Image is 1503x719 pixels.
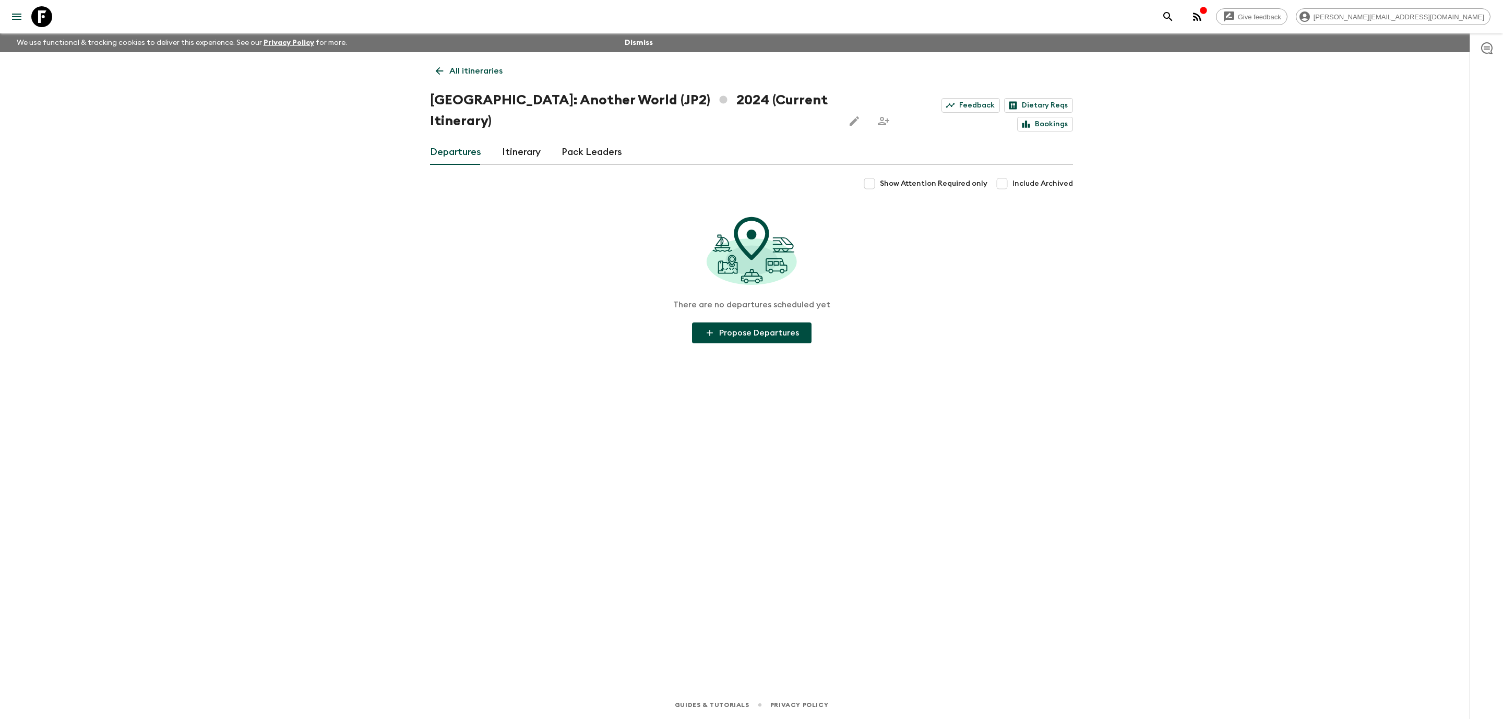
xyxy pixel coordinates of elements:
a: Departures [430,140,481,165]
span: [PERSON_NAME][EMAIL_ADDRESS][DOMAIN_NAME] [1308,13,1490,21]
a: Pack Leaders [562,140,622,165]
div: [PERSON_NAME][EMAIL_ADDRESS][DOMAIN_NAME] [1296,8,1490,25]
a: Privacy Policy [264,39,314,46]
button: menu [6,6,27,27]
button: Edit this itinerary [844,111,865,131]
p: There are no departures scheduled yet [673,299,830,310]
p: We use functional & tracking cookies to deliver this experience. See our for more. [13,33,351,52]
span: Share this itinerary [873,111,894,131]
span: Show Attention Required only [880,178,987,189]
a: Privacy Policy [770,699,828,711]
a: Bookings [1017,117,1073,131]
a: Give feedback [1216,8,1287,25]
span: Give feedback [1232,13,1287,21]
a: Guides & Tutorials [675,699,749,711]
button: Dismiss [622,35,655,50]
h1: [GEOGRAPHIC_DATA]: Another World (JP2) 2024 (Current Itinerary) [430,90,836,131]
a: Feedback [941,98,1000,113]
a: All itineraries [430,61,508,81]
a: Itinerary [502,140,541,165]
button: search adventures [1158,6,1178,27]
span: Include Archived [1012,178,1073,189]
p: All itineraries [449,65,503,77]
a: Dietary Reqs [1004,98,1073,113]
button: Propose Departures [692,322,812,343]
